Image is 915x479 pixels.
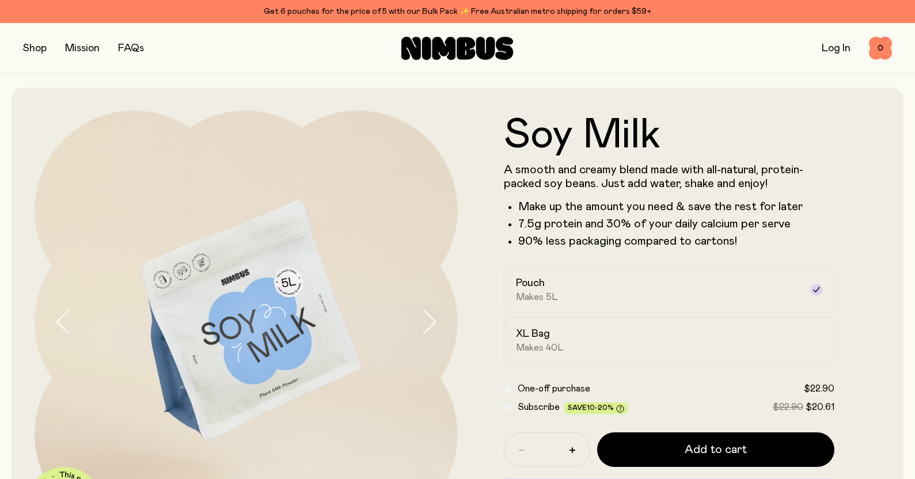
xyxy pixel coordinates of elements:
[516,291,558,303] span: Makes 5L
[773,402,803,412] span: $22.90
[568,404,624,413] span: Save
[518,200,835,214] li: Make up the amount you need & save the rest for later
[516,276,545,290] h2: Pouch
[518,217,835,231] li: 7.5g protein and 30% of your daily calcium per serve
[504,115,835,156] h1: Soy Milk
[516,327,550,341] h2: XL Bag
[65,43,100,54] a: Mission
[587,404,614,411] span: 10-20%
[518,402,560,412] span: Subscribe
[685,442,747,458] span: Add to cart
[518,384,590,393] span: One-off purchase
[518,234,835,248] p: 90% less packaging compared to cartons!
[504,163,835,191] p: A smooth and creamy blend made with all-natural, protein-packed soy beans. Just add water, shake ...
[869,37,892,60] button: 0
[118,43,144,54] a: FAQs
[804,384,834,393] span: $22.90
[822,43,851,54] a: Log In
[516,342,564,353] span: Makes 40L
[23,5,892,18] div: Get 6 pouches for the price of 5 with our Bulk Pack ✨ Free Australian metro shipping for orders $59+
[597,432,835,467] button: Add to cart
[806,402,834,412] span: $20.61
